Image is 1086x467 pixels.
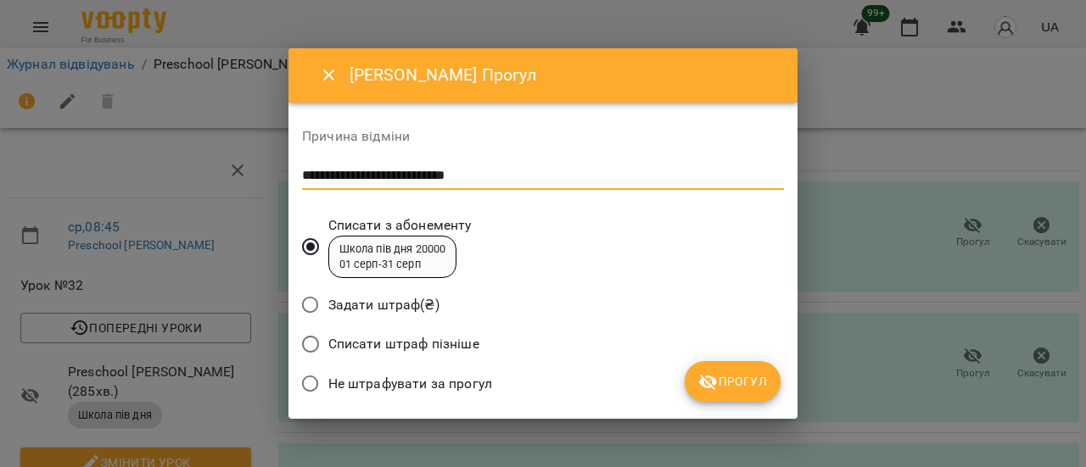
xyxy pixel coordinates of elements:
[328,215,472,236] span: Списати з абонементу
[328,334,479,354] span: Списати штраф пізніше
[328,374,492,394] span: Не штрафувати за прогул
[698,371,767,392] span: Прогул
[339,242,446,273] div: Школа пів дня 20000 01 серп - 31 серп
[328,295,439,315] span: Задати штраф(₴)
[685,361,781,402] button: Прогул
[309,55,350,96] button: Close
[302,130,784,143] label: Причина відміни
[350,62,777,88] h6: [PERSON_NAME] Прогул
